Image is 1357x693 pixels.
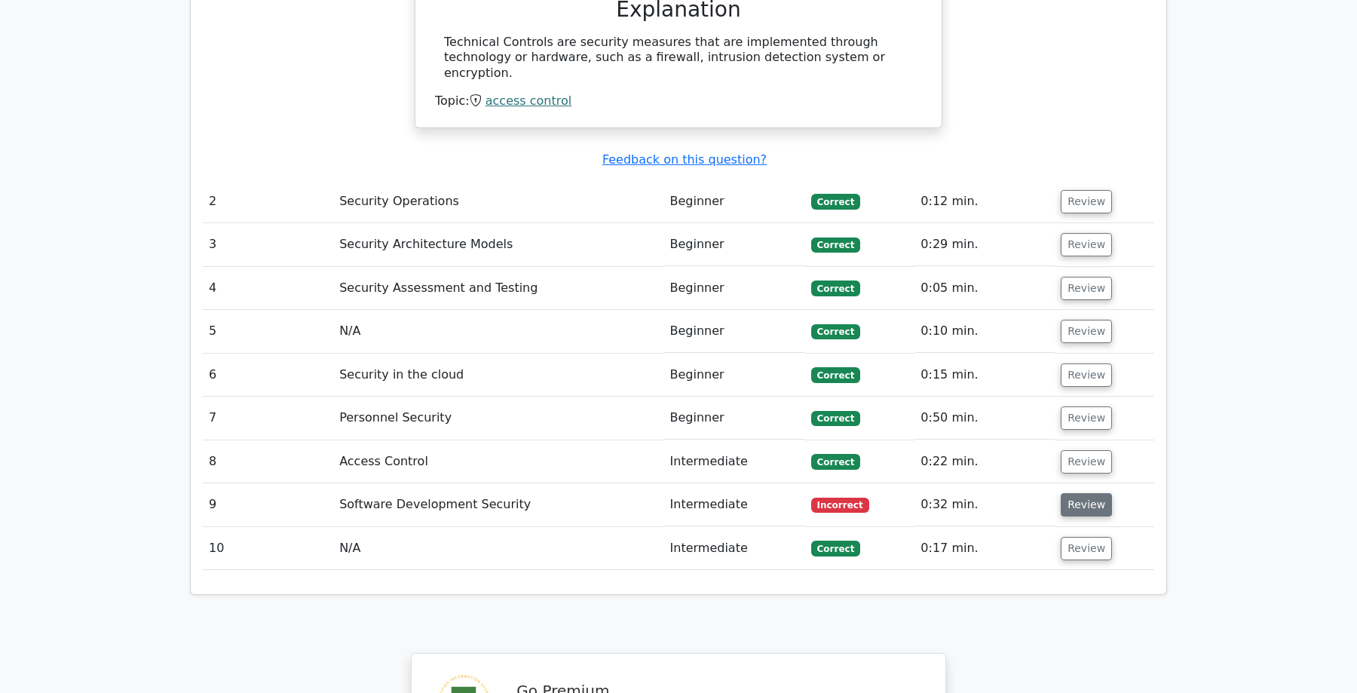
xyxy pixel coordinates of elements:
td: Beginner [664,223,805,266]
a: access control [486,94,571,108]
div: Topic: [435,94,922,109]
td: Beginner [664,310,805,353]
td: 0:12 min. [914,180,1055,223]
td: N/A [333,527,663,570]
td: N/A [333,310,663,353]
td: 4 [203,267,333,310]
button: Review [1061,233,1112,256]
span: Correct [811,541,860,556]
span: Correct [811,194,860,209]
td: Security Architecture Models [333,223,663,266]
td: 0:15 min. [914,354,1055,397]
span: Correct [811,454,860,469]
td: 0:22 min. [914,440,1055,483]
span: Correct [811,324,860,339]
span: Correct [811,411,860,426]
button: Review [1061,537,1112,560]
td: Security in the cloud [333,354,663,397]
button: Review [1061,190,1112,213]
td: Security Assessment and Testing [333,267,663,310]
td: 6 [203,354,333,397]
td: 3 [203,223,333,266]
td: 8 [203,440,333,483]
td: Intermediate [664,483,805,526]
td: Intermediate [664,440,805,483]
div: Technical Controls are security measures that are implemented through technology or hardware, suc... [444,35,913,81]
td: 9 [203,483,333,526]
td: Beginner [664,180,805,223]
a: Feedback on this question? [602,152,767,167]
td: Software Development Security [333,483,663,526]
td: Access Control [333,440,663,483]
span: Correct [811,367,860,382]
td: Beginner [664,397,805,440]
td: 7 [203,397,333,440]
td: Security Operations [333,180,663,223]
td: 0:50 min. [914,397,1055,440]
button: Review [1061,406,1112,430]
td: 0:29 min. [914,223,1055,266]
td: 0:32 min. [914,483,1055,526]
span: Correct [811,238,860,253]
button: Review [1061,363,1112,387]
td: 10 [203,527,333,570]
button: Review [1061,450,1112,474]
button: Review [1061,320,1112,343]
td: Beginner [664,267,805,310]
td: 2 [203,180,333,223]
button: Review [1061,277,1112,300]
td: 0:05 min. [914,267,1055,310]
td: 0:10 min. [914,310,1055,353]
span: Correct [811,281,860,296]
span: Incorrect [811,498,869,513]
td: 0:17 min. [914,527,1055,570]
td: 5 [203,310,333,353]
td: Personnel Security [333,397,663,440]
td: Intermediate [664,527,805,570]
button: Review [1061,493,1112,517]
td: Beginner [664,354,805,397]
